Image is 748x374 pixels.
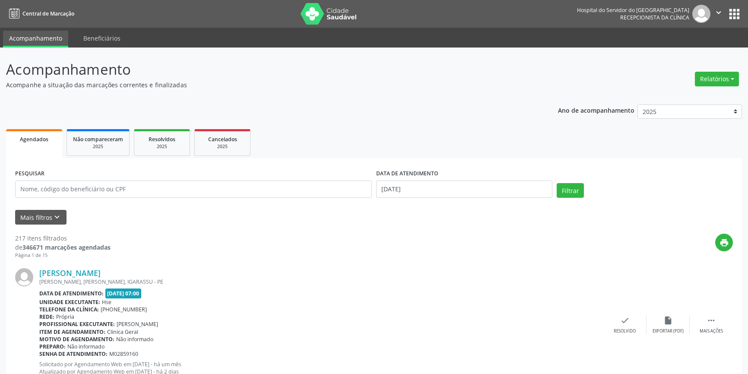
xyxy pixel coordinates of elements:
[22,10,74,17] span: Central de Marcação
[39,306,99,313] b: Telefone da clínica:
[376,167,438,181] label: DATA DE ATENDIMENTO
[39,290,104,297] b: Data de atendimento:
[15,234,111,243] div: 217 itens filtrados
[67,343,105,350] span: Não informado
[73,136,123,143] span: Não compareceram
[39,268,101,278] a: [PERSON_NAME]
[620,316,630,325] i: check
[20,136,48,143] span: Agendados
[73,143,123,150] div: 2025
[140,143,184,150] div: 2025
[6,59,521,80] p: Acompanhamento
[208,136,237,143] span: Cancelados
[52,212,62,222] i: keyboard_arrow_down
[614,328,636,334] div: Resolvido
[39,320,115,328] b: Profissional executante:
[22,243,111,251] strong: 346671 marcações agendadas
[39,278,603,285] div: [PERSON_NAME], [PERSON_NAME], IGARASSU - PE
[107,328,138,336] span: Clinica Geral
[39,350,108,358] b: Senha de atendimento:
[715,234,733,251] button: print
[719,238,729,247] i: print
[557,183,584,198] button: Filtrar
[695,72,739,86] button: Relatórios
[700,328,723,334] div: Mais ações
[3,31,68,48] a: Acompanhamento
[102,298,111,306] span: Hse
[101,306,147,313] span: [PHONE_NUMBER]
[39,336,114,343] b: Motivo de agendamento:
[15,181,372,198] input: Nome, código do beneficiário ou CPF
[727,6,742,22] button: apps
[714,8,723,17] i: 
[116,336,153,343] span: Não informado
[15,252,111,259] div: Página 1 de 15
[149,136,175,143] span: Resolvidos
[39,343,66,350] b: Preparo:
[39,328,105,336] b: Item de agendamento:
[663,316,673,325] i: insert_drive_file
[710,5,727,23] button: 
[105,288,142,298] span: [DATE] 07:00
[39,313,54,320] b: Rede:
[56,313,74,320] span: Própria
[15,268,33,286] img: img
[201,143,244,150] div: 2025
[653,328,684,334] div: Exportar (PDF)
[707,316,716,325] i: 
[15,167,44,181] label: PESQUISAR
[117,320,158,328] span: [PERSON_NAME]
[77,31,127,46] a: Beneficiários
[558,105,634,115] p: Ano de acompanhamento
[15,243,111,252] div: de
[620,14,689,21] span: Recepcionista da clínica
[6,80,521,89] p: Acompanhe a situação das marcações correntes e finalizadas
[692,5,710,23] img: img
[577,6,689,14] div: Hospital do Servidor do [GEOGRAPHIC_DATA]
[6,6,74,21] a: Central de Marcação
[15,210,67,225] button: Mais filtroskeyboard_arrow_down
[376,181,552,198] input: Selecione um intervalo
[39,298,100,306] b: Unidade executante:
[109,350,138,358] span: M02859160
